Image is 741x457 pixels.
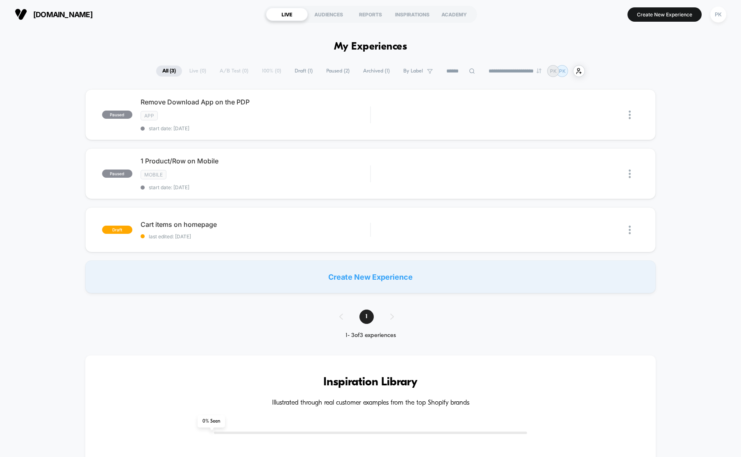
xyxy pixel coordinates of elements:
span: App [141,111,158,120]
span: Paused ( 2 ) [320,66,356,77]
div: PK [710,7,726,23]
span: Remove Download App on the PDP [141,98,370,106]
div: AUDIENCES [308,8,350,21]
span: 1 Product/Row on Mobile [141,157,370,165]
span: start date: [DATE] [141,184,370,190]
div: REPORTS [350,8,391,21]
h1: My Experiences [334,41,407,53]
span: [DOMAIN_NAME] [33,10,93,19]
span: Mobile [141,170,166,179]
h4: Illustrated through real customer examples from the top Shopify brands [110,399,631,407]
p: PK [559,68,566,74]
button: Create New Experience [627,7,702,22]
img: close [629,170,631,178]
span: paused [102,170,132,178]
img: close [629,226,631,234]
span: Cart items on homepage [141,220,370,228]
div: Create New Experience [85,260,656,293]
img: close [629,111,631,119]
span: Archived ( 1 ) [357,66,396,77]
div: 1 - 3 of 3 experiences [331,332,410,339]
button: [DOMAIN_NAME] [12,8,95,21]
img: end [536,68,541,73]
span: By Label [403,68,423,74]
div: INSPIRATIONS [391,8,433,21]
span: start date: [DATE] [141,125,370,131]
span: paused [102,111,132,119]
span: last edited: [DATE] [141,233,370,240]
span: All ( 3 ) [156,66,182,77]
div: ACADEMY [433,8,475,21]
div: LIVE [266,8,308,21]
img: Visually logo [15,8,27,20]
button: PK [708,6,729,23]
h3: Inspiration Library [110,376,631,389]
span: draft [102,226,132,234]
span: Draft ( 1 ) [289,66,319,77]
p: PK [550,68,557,74]
span: 0 % Seen [198,415,225,428]
span: 1 [359,310,374,324]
